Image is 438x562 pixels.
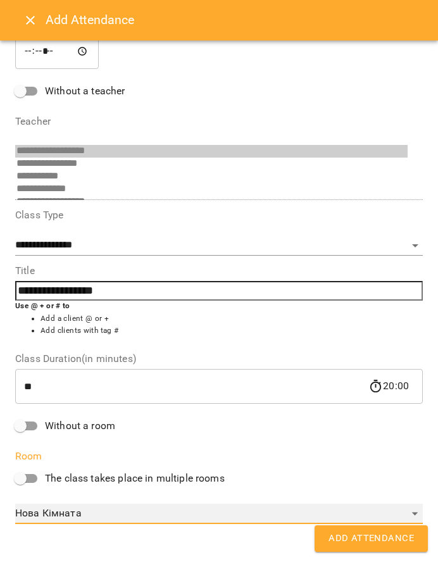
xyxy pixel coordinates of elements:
b: Use @ + or # to [15,301,70,310]
label: Class Type [15,210,423,220]
h6: Add Attendance [46,10,423,30]
label: Room [15,451,423,461]
li: Add clients with tag # [41,325,423,337]
button: Add Attendance [315,525,428,552]
li: Add a client @ or + [41,313,423,325]
span: The class takes place in multiple rooms [45,471,225,486]
span: Without a teacher [45,84,125,99]
span: Add Attendance [328,530,414,547]
span: Without a room [45,418,115,434]
label: Teacher [15,116,423,127]
div: Нова Кімната [15,504,423,524]
label: Title [15,266,423,276]
label: Class Duration(in minutes) [15,354,423,364]
button: Close [15,5,46,35]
